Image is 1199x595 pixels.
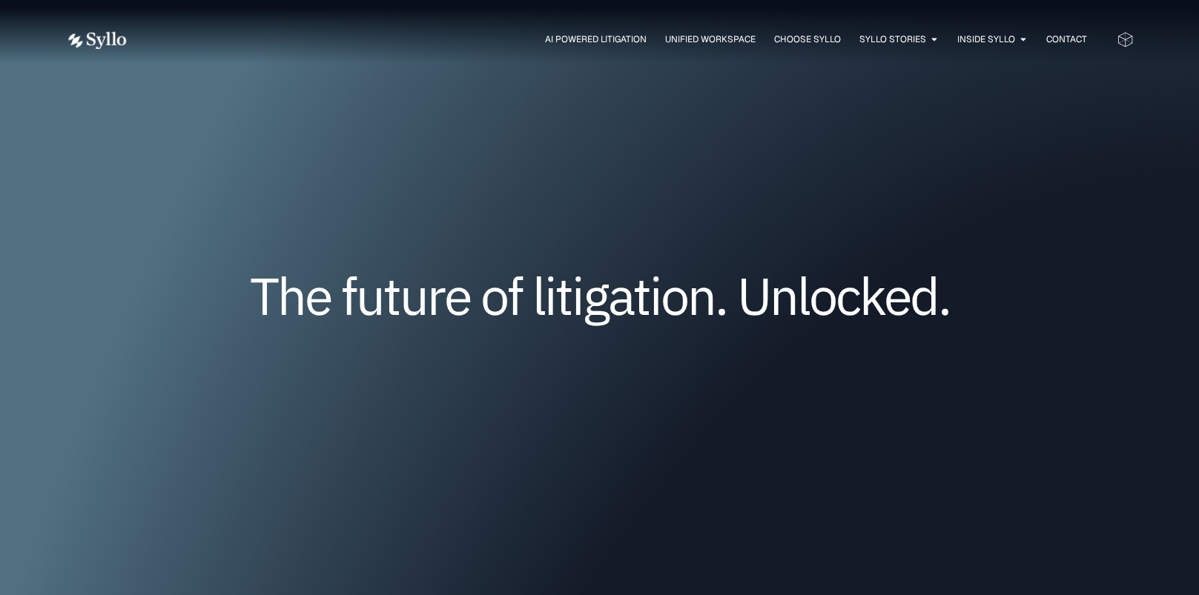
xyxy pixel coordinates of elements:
a: Inside Syllo [957,33,1015,46]
img: white logo [66,31,127,50]
a: Unified Workspace [665,33,756,46]
nav: Menu [156,33,1087,47]
div: Menu Toggle [156,33,1087,47]
a: Syllo Stories [859,33,926,46]
a: Contact [1046,33,1087,46]
a: Choose Syllo [774,33,841,46]
h1: The future of litigation. Unlocked. [155,271,1045,320]
a: AI Powered Litigation [545,33,647,46]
